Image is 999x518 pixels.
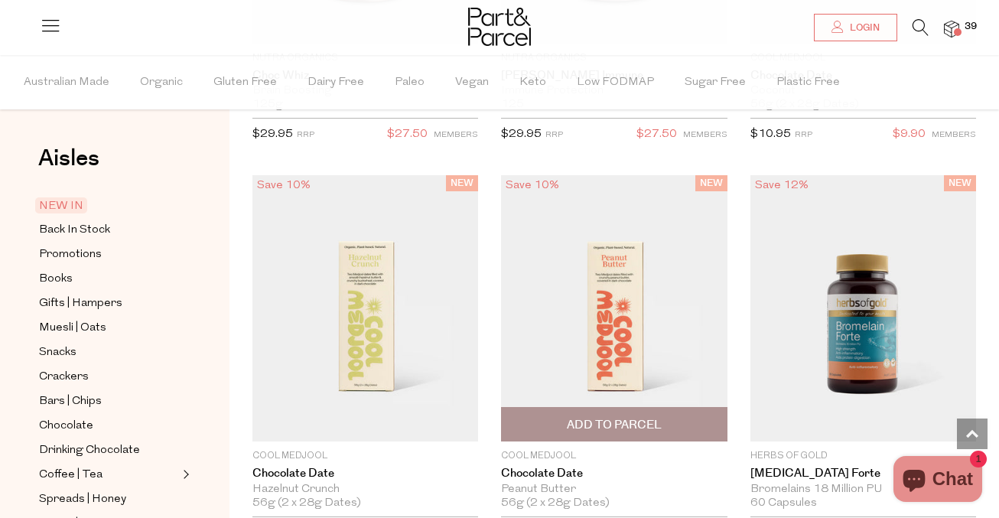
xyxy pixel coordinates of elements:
[750,129,791,140] span: $10.95
[750,175,976,442] img: Bromelain Forte
[297,131,314,139] small: RRP
[39,392,178,411] a: Bars | Chips
[252,175,315,196] div: Save 10%
[38,147,99,185] a: Aisles
[519,56,546,109] span: Keto
[39,490,126,509] span: Spreads | Honey
[39,465,178,484] a: Coffee | Tea
[39,416,178,435] a: Chocolate
[39,270,73,288] span: Books
[39,318,178,337] a: Muesli | Oats
[213,56,277,109] span: Gluten Free
[35,197,87,213] span: NEW IN
[695,175,727,191] span: NEW
[776,56,840,109] span: Plastic Free
[750,497,817,510] span: 60 Capsules
[39,221,110,239] span: Back In Stock
[501,175,564,196] div: Save 10%
[846,21,880,34] span: Login
[501,449,727,463] p: Cool Medjool
[39,220,178,239] a: Back In Stock
[567,417,662,433] span: Add To Parcel
[39,197,178,215] a: NEW IN
[24,56,109,109] span: Australian Made
[39,269,178,288] a: Books
[501,175,727,442] img: Chocolate Date
[252,497,361,510] span: 56g (2 x 28g Dates)
[179,465,190,484] button: Expand/Collapse Coffee | Tea
[308,56,364,109] span: Dairy Free
[38,142,99,175] span: Aisles
[545,131,563,139] small: RRP
[39,490,178,509] a: Spreads | Honey
[39,441,178,460] a: Drinking Chocolate
[501,407,727,441] button: Add To Parcel
[501,467,727,481] a: Chocolate Date
[501,483,727,497] div: Peanut Butter
[39,319,106,337] span: Muesli | Oats
[39,393,102,411] span: Bars | Chips
[39,417,93,435] span: Chocolate
[814,14,897,41] a: Login
[39,295,122,313] span: Gifts | Hampers
[961,20,981,34] span: 39
[750,449,976,463] p: Herbs of Gold
[252,467,478,481] a: Chocolate Date
[750,175,813,196] div: Save 12%
[446,175,478,191] span: NEW
[252,449,478,463] p: Cool Medjool
[387,125,428,145] span: $27.50
[252,129,293,140] span: $29.95
[944,175,976,191] span: NEW
[39,294,178,313] a: Gifts | Hampers
[39,441,140,460] span: Drinking Chocolate
[636,125,677,145] span: $27.50
[889,456,987,506] inbox-online-store-chat: Shopify online store chat
[750,483,976,497] div: Bromelains 18 Million PU
[39,367,178,386] a: Crackers
[944,21,959,37] a: 39
[140,56,183,109] span: Organic
[468,8,531,46] img: Part&Parcel
[685,56,746,109] span: Sugar Free
[39,343,178,362] a: Snacks
[932,131,976,139] small: MEMBERS
[39,245,178,264] a: Promotions
[434,131,478,139] small: MEMBERS
[252,483,478,497] div: Hazelnut Crunch
[683,131,727,139] small: MEMBERS
[395,56,425,109] span: Paleo
[893,125,926,145] span: $9.90
[501,497,610,510] span: 56g (2 x 28g Dates)
[501,129,542,140] span: $29.95
[39,246,102,264] span: Promotions
[455,56,489,109] span: Vegan
[795,131,812,139] small: RRP
[39,466,103,484] span: Coffee | Tea
[750,467,976,481] a: [MEDICAL_DATA] Forte
[39,368,89,386] span: Crackers
[252,175,478,442] img: Chocolate Date
[39,344,76,362] span: Snacks
[577,56,654,109] span: Low FODMAP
